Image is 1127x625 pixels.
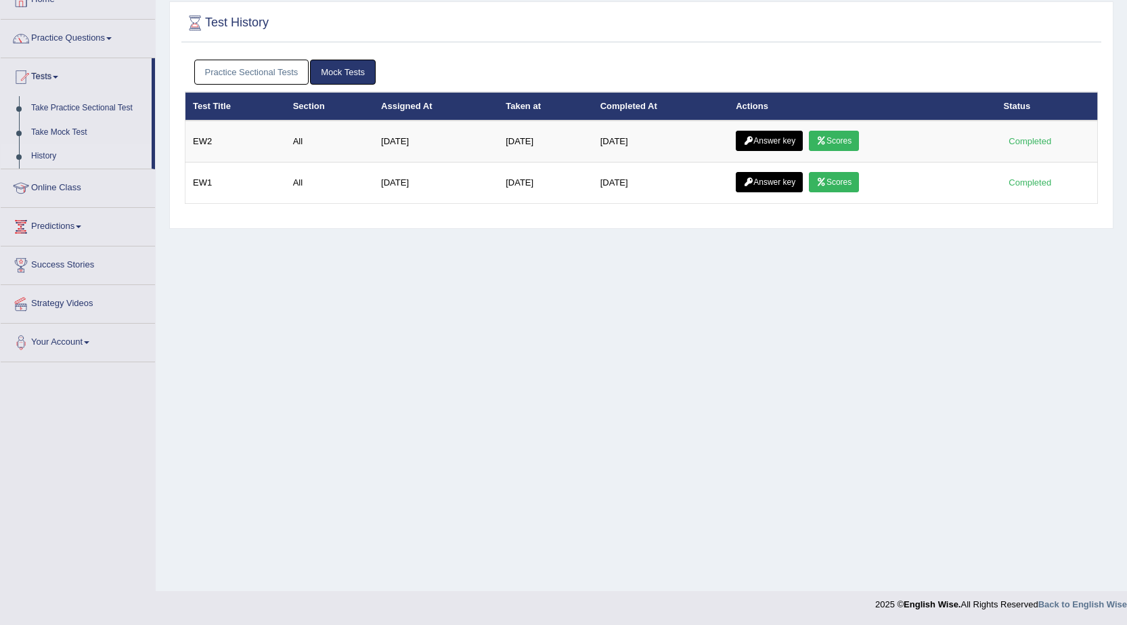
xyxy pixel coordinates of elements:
a: Take Mock Test [25,121,152,145]
div: Completed [1004,175,1057,190]
a: Answer key [736,131,803,151]
a: Answer key [736,172,803,192]
a: Scores [809,172,859,192]
a: Practice Sectional Tests [194,60,309,85]
a: Predictions [1,208,155,242]
th: Status [996,92,1098,121]
div: Completed [1004,134,1057,148]
td: EW1 [185,163,286,204]
td: [DATE] [374,163,498,204]
td: [DATE] [593,163,729,204]
th: Completed At [593,92,729,121]
a: Scores [809,131,859,151]
a: Your Account [1,324,155,358]
td: All [286,163,374,204]
h2: Test History [185,13,269,33]
td: [DATE] [498,121,593,163]
td: [DATE] [593,121,729,163]
th: Actions [728,92,996,121]
a: History [25,144,152,169]
th: Section [286,92,374,121]
a: Back to English Wise [1038,599,1127,609]
td: [DATE] [498,163,593,204]
a: Strategy Videos [1,285,155,319]
th: Taken at [498,92,593,121]
a: Online Class [1,169,155,203]
a: Success Stories [1,246,155,280]
td: [DATE] [374,121,498,163]
strong: English Wise. [904,599,960,609]
th: Test Title [185,92,286,121]
a: Tests [1,58,152,92]
a: Mock Tests [310,60,376,85]
td: EW2 [185,121,286,163]
a: Take Practice Sectional Test [25,96,152,121]
a: Practice Questions [1,20,155,53]
div: 2025 © All Rights Reserved [875,591,1127,611]
td: All [286,121,374,163]
th: Assigned At [374,92,498,121]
